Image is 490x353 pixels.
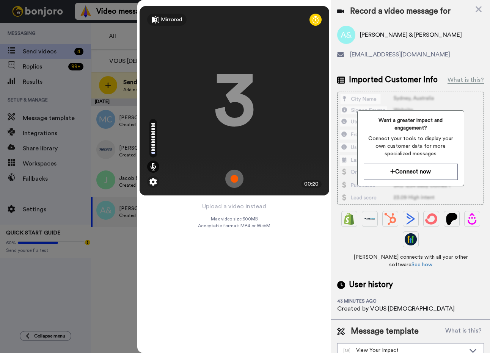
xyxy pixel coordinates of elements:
img: ic_record_start.svg [225,170,243,188]
button: What is this? [443,326,484,337]
button: Upload a video instead [200,201,269,211]
img: Drip [466,213,478,225]
img: ActiveCampaign [405,213,417,225]
img: GoHighLevel [405,233,417,245]
span: Message template [351,326,419,337]
img: Patreon [446,213,458,225]
a: See how [411,262,432,267]
span: Acceptable format: MP4 or WebM [198,223,270,229]
div: 3 [214,72,255,129]
span: Want a greater impact and engagement? [364,117,458,132]
img: Ontraport [364,213,376,225]
span: User history [349,279,393,291]
button: Connect now [364,164,458,180]
div: Created by VOUS [DEMOGRAPHIC_DATA] [337,304,455,313]
div: 00:20 [301,180,322,188]
span: [PERSON_NAME] connects with all your other software [337,253,484,269]
div: What is this? [448,75,484,84]
span: Max video size: 500 MB [211,216,258,222]
span: [EMAIL_ADDRESS][DOMAIN_NAME] [350,50,450,59]
span: Connect your tools to display your own customer data for more specialized messages [364,135,458,158]
img: ic_gear.svg [149,178,157,186]
img: Hubspot [384,213,396,225]
img: ConvertKit [425,213,437,225]
img: Shopify [343,213,355,225]
div: 43 minutes ago [337,298,386,304]
span: Imported Customer Info [349,74,438,86]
